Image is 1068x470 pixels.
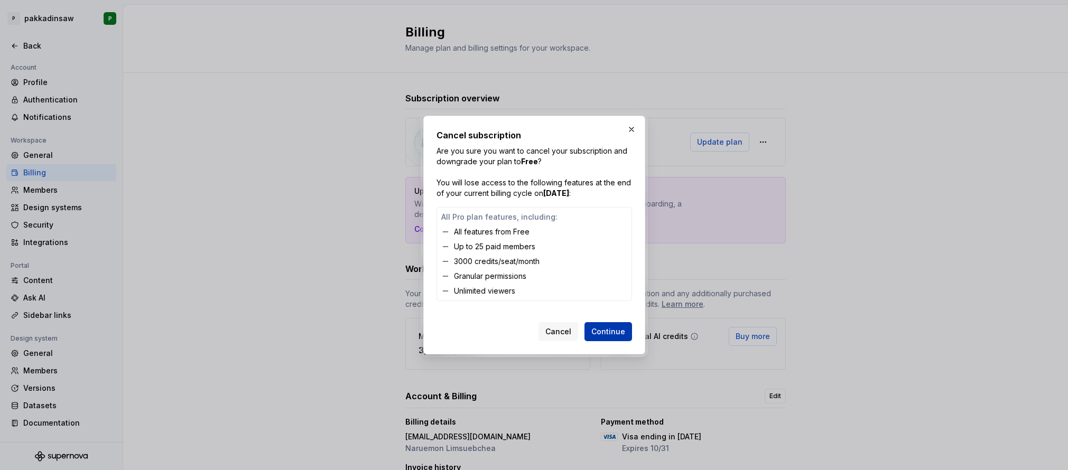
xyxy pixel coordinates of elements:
[437,146,632,199] p: Are you sure you want to cancel your subscription and downgrade your plan to ? You will lose acce...
[454,286,515,296] p: Unlimited viewers
[545,326,571,337] span: Cancel
[584,322,632,341] button: Continue
[591,326,625,337] span: Continue
[437,129,632,142] h2: Cancel subscription
[454,241,535,252] p: Up to 25 paid members
[454,256,540,267] p: 3000 credits/seat/month
[538,322,578,341] button: Cancel
[454,271,526,281] p: Granular permissions
[521,157,538,166] strong: Free
[543,189,569,198] strong: [DATE]
[441,212,627,222] p: All Pro plan features, including:
[454,227,530,237] p: All features from Free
